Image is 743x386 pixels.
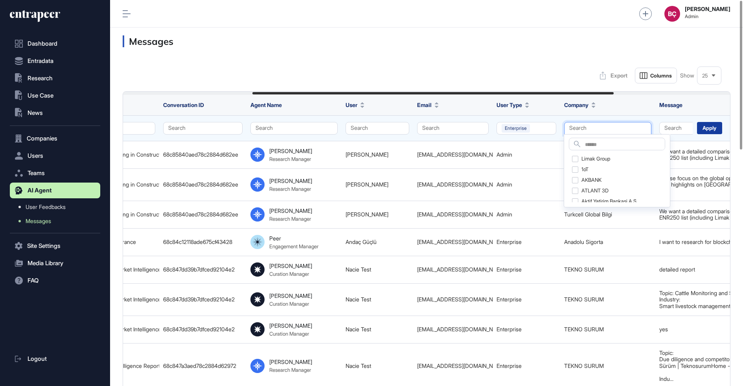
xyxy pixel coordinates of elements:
a: Dashboard [10,36,100,52]
span: Agent Name [250,102,282,108]
div: Enterprise [497,296,556,303]
button: Company [564,101,596,109]
a: [PERSON_NAME] [346,151,388,158]
button: Search [417,122,489,135]
span: Dashboard [28,41,57,47]
button: AI Agent [10,183,100,198]
div: Research Manager [269,216,311,222]
a: Nacie Test [346,362,371,369]
div: Research Manager [269,367,311,373]
div: 68c85840aed78c2884d682ee [163,151,243,158]
span: Teams [28,170,45,176]
div: Curation Manager [269,271,309,277]
button: Search [250,122,338,135]
span: User Type [497,101,522,109]
div: Admin [497,151,556,158]
div: 68c84c12118ade675cf43428 [163,239,243,245]
a: Nacie Test [346,266,371,273]
span: Message [659,102,682,108]
div: [PERSON_NAME] [269,177,312,184]
div: Admin [497,181,556,188]
span: AI Agent [28,187,52,194]
a: [PERSON_NAME] [346,181,388,188]
button: User [346,101,364,109]
span: User Feedbacks [26,204,66,210]
div: [EMAIL_ADDRESS][DOMAIN_NAME] [417,211,489,218]
div: [PERSON_NAME] [269,292,312,299]
span: 25 [702,73,708,79]
button: Entradata [10,53,100,69]
button: Columns [635,68,677,83]
span: News [28,110,43,116]
button: Search [163,122,243,135]
div: Research Manager [269,156,311,162]
span: Columns [650,73,672,79]
a: Nacie Test [346,326,371,332]
div: Engagement Manager [269,243,318,249]
div: [PERSON_NAME] [269,207,312,214]
button: Users [10,148,100,164]
div: Admin [497,211,556,218]
button: Search [346,122,409,135]
button: News [10,105,100,121]
button: Research [10,70,100,86]
h3: Messages [123,35,730,47]
span: Research [28,75,53,81]
span: Users [28,153,43,159]
div: 68c847dd39b7dfced92104e2 [163,296,243,303]
span: Site Settings [27,243,61,249]
span: Company [564,101,589,109]
button: Search [564,122,651,135]
a: User Feedbacks [14,200,100,214]
div: Enterprise [497,326,556,332]
div: [PERSON_NAME] [269,358,312,365]
button: BÇ [664,6,680,22]
span: Messages [26,218,51,224]
a: Turkcell Global Bilgi [564,211,612,218]
div: [EMAIL_ADDRESS][DOMAIN_NAME] [417,296,489,303]
a: TEKNO SURUM [564,266,604,273]
strong: [PERSON_NAME] [685,6,730,12]
button: Enterprise [497,122,556,135]
div: 68c847a3aed78c2884d62972 [163,363,243,369]
span: Entradata [28,58,53,64]
span: Media Library [28,260,63,266]
span: Use Case [28,92,53,99]
a: Messages [14,214,100,228]
span: Companies [27,135,57,142]
div: Enterprise [497,363,556,369]
span: Email [417,101,432,109]
div: [EMAIL_ADDRESS][DOMAIN_NAME] [417,181,489,188]
span: Show [680,72,694,79]
a: Nacie Test [346,296,371,303]
a: Andaç Güçlü [346,238,377,245]
div: 68c85840aed78c2884d682ee [163,211,243,218]
a: [PERSON_NAME] [346,211,388,218]
span: Logout [28,356,47,362]
div: [EMAIL_ADDRESS][DOMAIN_NAME] [417,266,489,273]
button: FAQ [10,273,100,288]
span: Admin [685,14,730,19]
button: Use Case [10,88,100,103]
div: [PERSON_NAME] [269,322,312,329]
div: [PERSON_NAME] [269,148,312,154]
button: Teams [10,165,100,181]
div: [EMAIL_ADDRESS][DOMAIN_NAME] [417,326,489,332]
button: Companies [10,131,100,146]
a: Anadolu Sigorta [564,238,603,245]
button: Export [596,68,632,83]
div: 68c847dd39b7dfced92104e2 [163,326,243,332]
button: Email [417,101,439,109]
a: TEKNO SURUM [564,326,604,332]
button: Site Settings [10,238,100,254]
div: Enterprise [497,239,556,245]
a: TEKNO SURUM [564,296,604,303]
div: 68c85840aed78c2884d682ee [163,181,243,188]
a: Logout [10,351,100,367]
div: Curation Manager [269,331,309,337]
a: TEKNO SURUM [564,362,604,369]
div: Curation Manager [269,301,309,307]
div: Research Manager [269,186,311,192]
div: 68c847dd39b7dfced92104e2 [163,266,243,273]
div: Enterprise [497,266,556,273]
